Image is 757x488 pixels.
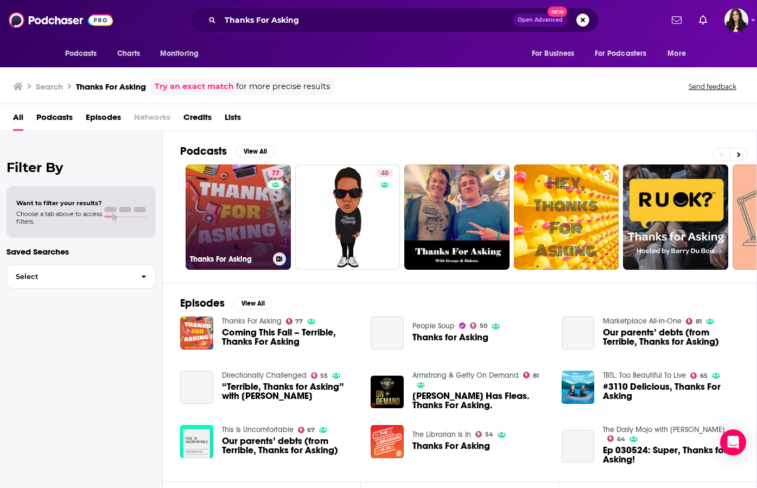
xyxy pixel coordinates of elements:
[533,373,539,378] span: 81
[16,210,102,225] span: Choose a tab above to access filters.
[155,80,234,93] a: Try an exact match
[524,43,588,64] button: open menu
[603,446,739,464] span: Ep 030524: Super, Thanks for Asking!
[562,316,595,350] a: Our parents’ debts (from Terrible, Thanks for Asking)
[562,430,595,463] a: Ep 030524: Super, Thanks for Asking!
[562,371,595,404] img: #3110 Delicious, Thanks For Asking
[480,324,487,328] span: 50
[134,109,170,131] span: Networks
[190,8,599,33] div: Search podcasts, credits, & more...
[222,382,358,401] span: “Terrible, Thanks for Asking” with [PERSON_NAME]
[700,373,708,378] span: 65
[222,316,282,326] a: Thanks For Asking
[371,376,404,409] img: Rex Has Fleas. Thanks For Asking.
[603,382,739,401] a: #3110 Delicious, Thanks For Asking
[286,318,303,325] a: 77
[412,391,549,410] span: [PERSON_NAME] Has Fleas. Thanks For Asking.
[225,109,241,131] a: Lists
[86,109,121,131] a: Episodes
[36,81,63,92] h3: Search
[180,316,213,350] img: Coming This Fall – Terrible, Thanks For Asking
[667,11,686,29] a: Show notifications dropdown
[603,316,682,326] a: Marketplace All-in-One
[9,10,113,30] a: Podchaser - Follow, Share and Rate Podcasts
[412,321,455,331] a: People Soup
[190,255,269,264] h3: Thanks For Asking
[152,43,213,64] button: open menu
[222,425,294,434] a: This Is Uncomfortable
[371,316,404,350] a: Thanks for Asking
[404,164,510,270] a: 4
[377,169,393,178] a: 40
[16,199,102,207] span: Want to filter your results?
[186,164,291,270] a: 77Thanks For Asking
[65,46,97,61] span: Podcasts
[268,169,284,178] a: 77
[381,168,389,179] span: 40
[13,109,23,131] a: All
[371,425,404,458] img: Thanks For Asking
[607,435,625,442] a: 64
[220,11,513,29] input: Search podcasts, credits, & more...
[76,81,146,92] h3: Thanks For Asking
[58,43,111,64] button: open menu
[7,246,156,257] p: Saved Searches
[493,169,505,178] a: 4
[180,371,213,404] a: “Terrible, Thanks for Asking” with Nora McInerny
[36,109,73,131] span: Podcasts
[548,7,567,17] span: New
[180,296,225,310] h2: Episodes
[222,436,358,455] a: Our parents’ debts (from Terrible, Thanks for Asking)
[470,322,487,329] a: 50
[497,168,501,179] span: 4
[180,425,213,458] img: Our parents’ debts (from Terrible, Thanks for Asking)
[412,391,549,410] a: Rex Has Fleas. Thanks For Asking.
[724,8,748,32] span: Logged in as RebeccaShapiro
[320,373,328,378] span: 55
[685,82,740,91] button: Send feedback
[513,14,568,27] button: Open AdvancedNew
[603,371,686,380] a: TBTL: Too Beautiful To Live
[724,8,748,32] button: Show profile menu
[117,46,141,61] span: Charts
[720,429,746,455] div: Open Intercom Messenger
[412,441,490,451] a: Thanks For Asking
[272,168,279,179] span: 77
[233,297,272,310] button: View All
[236,80,330,93] span: for more precise results
[696,319,702,324] span: 81
[603,425,725,434] a: The Daily Mojo with Brad Staggs
[7,273,132,280] span: Select
[298,427,315,433] a: 67
[180,144,227,158] h2: Podcasts
[412,430,471,439] a: The Librarian Is In
[532,46,575,61] span: For Business
[180,296,272,310] a: EpisodesView All
[412,371,519,380] a: Armstrong & Getty On Demand
[523,372,539,378] a: 81
[222,328,358,346] span: Coming This Fall – Terrible, Thanks For Asking
[180,144,275,158] a: PodcastsView All
[603,328,739,346] a: Our parents’ debts (from Terrible, Thanks for Asking)
[518,17,563,23] span: Open Advanced
[686,318,702,325] a: 81
[660,43,699,64] button: open menu
[183,109,212,131] a: Credits
[485,432,493,437] span: 54
[295,319,303,324] span: 77
[475,431,493,438] a: 54
[160,46,199,61] span: Monitoring
[7,264,156,289] button: Select
[222,371,307,380] a: Directionally Challenged
[412,333,488,342] a: Thanks for Asking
